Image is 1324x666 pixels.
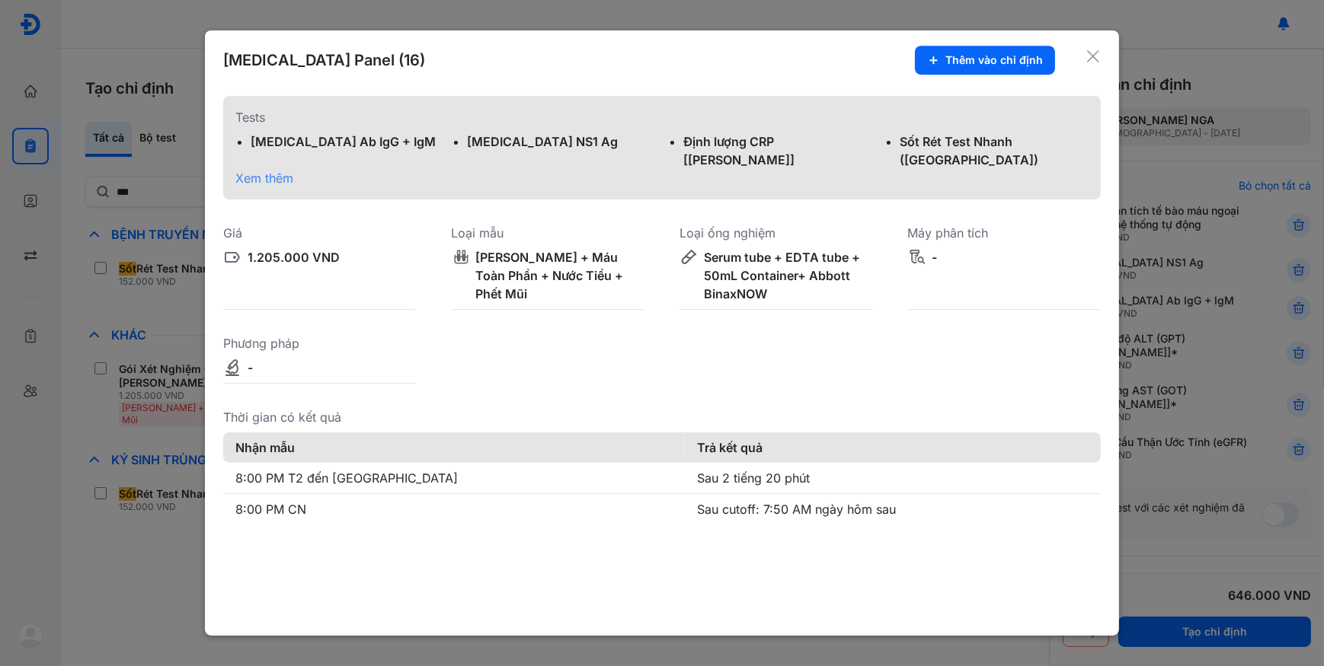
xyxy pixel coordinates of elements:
div: - [248,358,253,377]
div: [PERSON_NAME] + Máu Toàn Phần + Nước Tiểu + Phết Mũi [476,248,644,303]
button: Thêm vào chỉ định [915,46,1055,75]
div: Máy phân tích [908,224,1101,242]
div: [MEDICAL_DATA] Panel (16) [223,49,425,71]
div: [MEDICAL_DATA] NS1 Ag [467,132,656,151]
div: Phương pháp [223,334,416,352]
th: Trả kết quả [685,432,1101,463]
td: 8:00 PM T2 đến [GEOGRAPHIC_DATA] [223,463,685,494]
div: Serum tube + EDTA tube + 50mL Container+ Abbott BinaxNOW [704,248,872,303]
span: Xem thêm [235,170,293,186]
div: [MEDICAL_DATA] Ab IgG + IgM [251,132,440,151]
div: Sốt Rét Test Nhanh ([GEOGRAPHIC_DATA]) [900,132,1089,169]
th: Nhận mẫu [223,432,685,463]
div: Thời gian có kết quả [223,408,1101,426]
div: Loại ống nghiệm [680,224,872,242]
td: 8:00 PM CN [223,494,685,525]
div: Tests [235,108,1089,126]
div: Định lượng CRP [[PERSON_NAME]] [683,132,872,169]
td: Sau cutoff: 7:50 AM ngày hôm sau [685,494,1101,525]
div: Loại mẫu [452,224,644,242]
td: Sau 2 tiếng 20 phút [685,463,1101,494]
div: Giá [223,224,416,242]
div: - [932,248,938,266]
div: 1.205.000 VND [248,248,340,266]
